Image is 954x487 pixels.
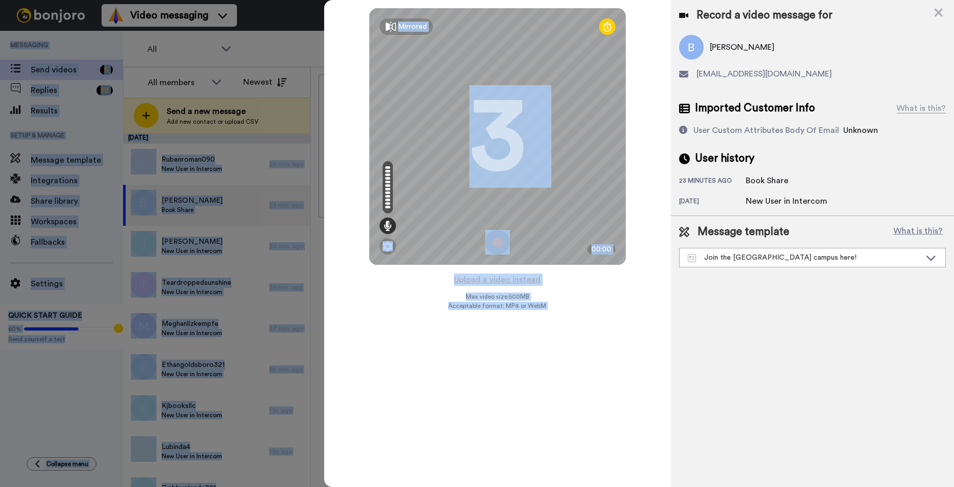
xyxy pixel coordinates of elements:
[695,151,754,166] span: User history
[466,293,529,301] span: Max video size: 500 MB
[679,177,746,187] div: 23 minutes ago
[679,197,746,207] div: [DATE]
[698,224,789,240] span: Message template
[746,195,827,207] div: New User in Intercom
[451,273,544,286] button: Upload a video instead
[695,101,815,116] span: Imported Customer Info
[688,252,921,263] div: Join the [GEOGRAPHIC_DATA] campus here!
[688,254,697,262] img: Message-temps.svg
[746,174,797,187] div: Book Share
[693,124,839,137] div: User Custom Attributes Body Of Email
[697,68,832,80] span: [EMAIL_ADDRESS][DOMAIN_NAME]
[587,244,615,255] div: 00:00
[897,102,946,114] div: What is this?
[485,230,510,255] img: ic_record_start.svg
[890,224,946,240] button: What is this?
[383,241,393,251] img: ic_gear.svg
[469,98,526,175] div: 3
[448,302,546,310] span: Acceptable format: MP4 or WebM
[843,126,878,134] span: Unknown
